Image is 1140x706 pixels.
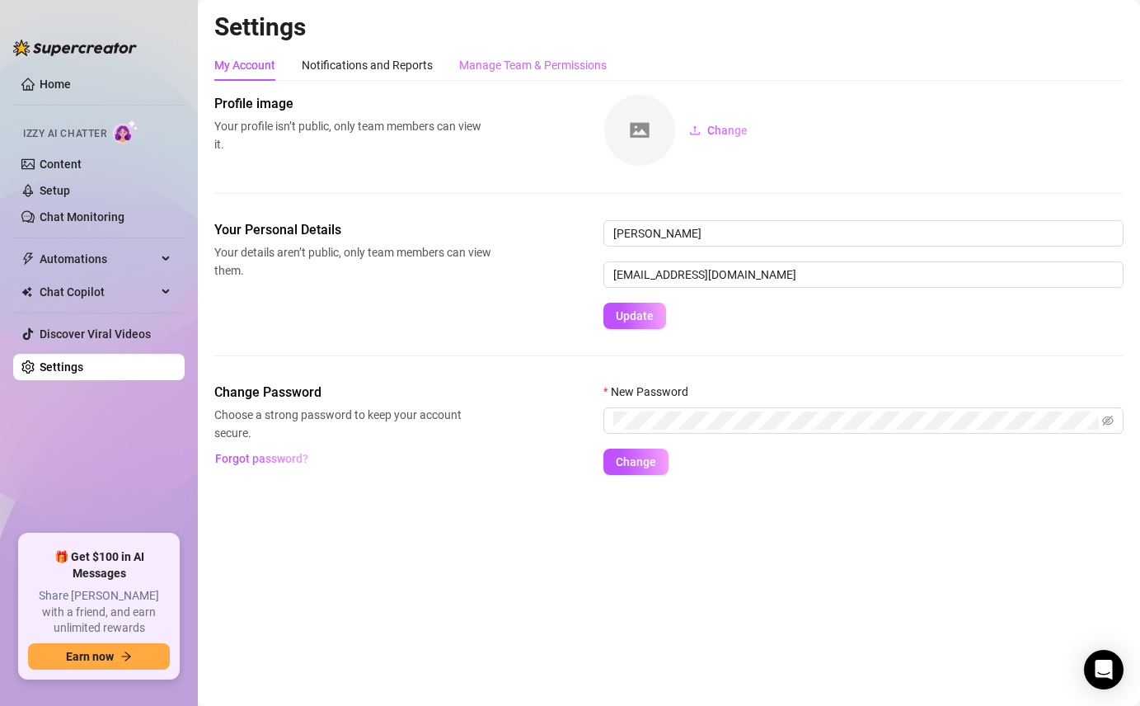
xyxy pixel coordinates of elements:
[459,56,607,74] div: Manage Team & Permissions
[40,210,124,224] a: Chat Monitoring
[214,406,491,442] span: Choose a strong password to keep your account secure.
[214,94,491,114] span: Profile image
[616,455,656,468] span: Change
[214,243,491,280] span: Your details aren’t public, only team members can view them.
[21,286,32,298] img: Chat Copilot
[40,158,82,171] a: Content
[603,303,666,329] button: Update
[66,650,114,663] span: Earn now
[21,252,35,266] span: thunderbolt
[613,412,1099,430] input: New Password
[603,383,699,401] label: New Password
[604,95,675,166] img: square-placeholder.png
[214,445,308,472] button: Forgot password?
[214,383,491,402] span: Change Password
[120,651,132,662] span: arrow-right
[13,40,137,56] img: logo-BBDzfeDw.svg
[215,452,308,465] span: Forgot password?
[603,220,1124,247] input: Enter name
[302,56,433,74] div: Notifications and Reports
[23,126,106,142] span: Izzy AI Chatter
[707,124,748,137] span: Change
[28,549,170,581] span: 🎁 Get $100 in AI Messages
[603,261,1124,288] input: Enter new email
[1102,415,1114,426] span: eye-invisible
[28,588,170,637] span: Share [PERSON_NAME] with a friend, and earn unlimited rewards
[616,309,654,322] span: Update
[214,56,275,74] div: My Account
[689,125,701,136] span: upload
[113,120,138,144] img: AI Chatter
[214,117,491,153] span: Your profile isn’t public, only team members can view it.
[603,449,669,475] button: Change
[40,184,70,197] a: Setup
[40,279,157,305] span: Chat Copilot
[40,327,151,341] a: Discover Viral Videos
[214,220,491,240] span: Your Personal Details
[676,117,761,144] button: Change
[40,78,71,91] a: Home
[40,246,157,272] span: Automations
[28,643,170,670] button: Earn nowarrow-right
[1084,650,1124,690] div: Open Intercom Messenger
[214,12,1124,43] h2: Settings
[40,360,83,374] a: Settings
